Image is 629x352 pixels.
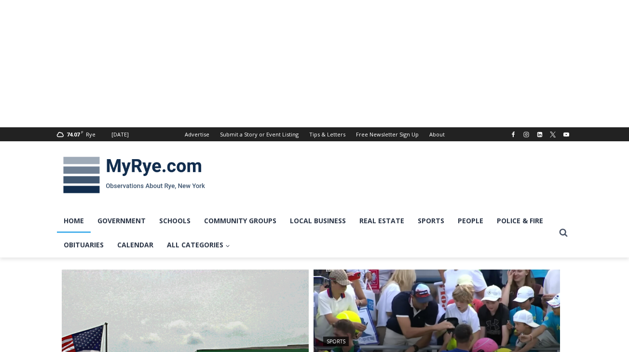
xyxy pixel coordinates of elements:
a: All Categories [160,233,237,257]
a: Sports [411,209,451,233]
a: Advertise [179,127,215,141]
span: F [81,129,83,135]
nav: Primary Navigation [57,209,555,257]
a: Tips & Letters [304,127,351,141]
a: Linkedin [534,129,546,140]
a: Instagram [520,129,532,140]
div: [DATE] [111,130,129,139]
a: Schools [152,209,197,233]
a: Local Business [283,209,353,233]
span: 74.07 [67,131,80,138]
a: Government [91,209,152,233]
a: X [547,129,559,140]
button: View Search Form [555,224,572,242]
a: Home [57,209,91,233]
span: All Categories [167,240,230,250]
a: YouTube [561,129,572,140]
a: Real Estate [353,209,411,233]
a: Police & Fire [490,209,550,233]
a: Sports [323,337,349,346]
a: Community Groups [197,209,283,233]
a: About [424,127,450,141]
a: People [451,209,490,233]
div: Rye [86,130,96,139]
img: MyRye.com [57,150,211,200]
a: Submit a Story or Event Listing [215,127,304,141]
nav: Secondary Navigation [179,127,450,141]
a: Facebook [507,129,519,140]
a: Obituaries [57,233,110,257]
a: Free Newsletter Sign Up [351,127,424,141]
a: Calendar [110,233,160,257]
